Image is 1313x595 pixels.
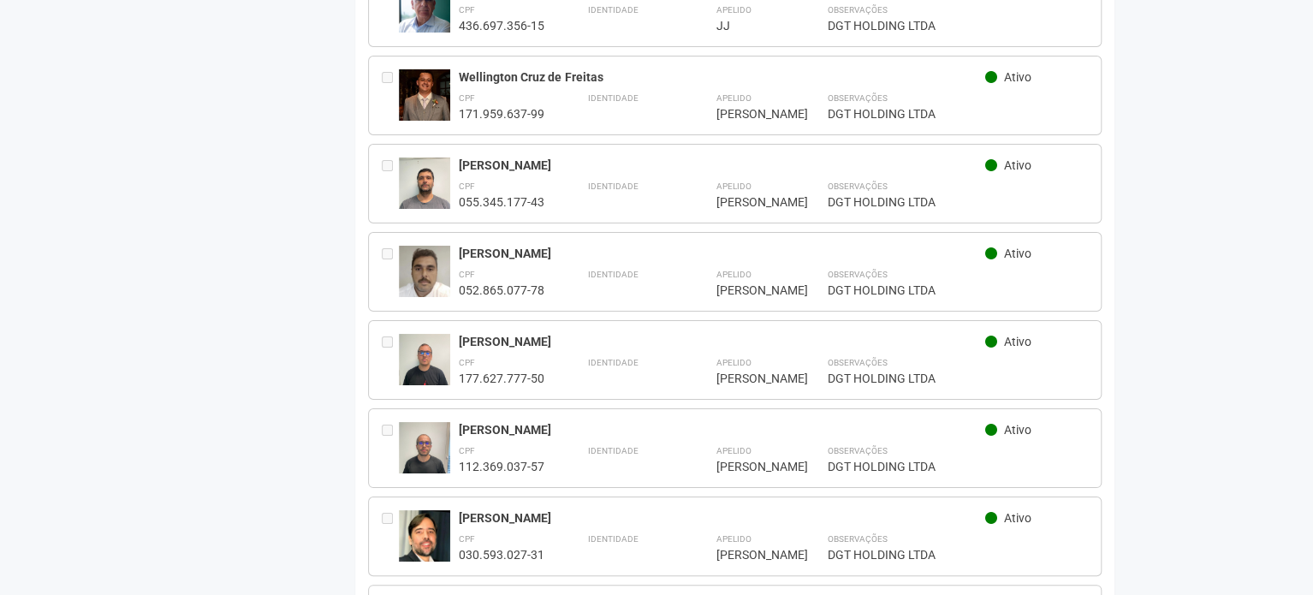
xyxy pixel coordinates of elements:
[459,158,985,173] div: [PERSON_NAME]
[382,246,399,298] div: Entre em contato com a Aministração para solicitar o cancelamento ou 2a via
[827,93,887,103] strong: Observações
[459,5,475,15] strong: CPF
[716,446,751,455] strong: Apelido
[827,5,887,15] strong: Observações
[587,5,638,15] strong: Identidade
[459,510,985,526] div: [PERSON_NAME]
[382,422,399,474] div: Entre em contato com a Aministração para solicitar o cancelamento ou 2a via
[399,246,450,297] img: user.jpg
[587,270,638,279] strong: Identidade
[716,534,751,544] strong: Apelido
[459,547,544,562] div: 030.593.027-31
[716,371,784,386] div: [PERSON_NAME]
[399,422,450,491] img: user.jpg
[587,93,638,103] strong: Identidade
[716,283,784,298] div: [PERSON_NAME]
[827,270,887,279] strong: Observações
[459,534,475,544] strong: CPF
[459,422,985,437] div: [PERSON_NAME]
[587,446,638,455] strong: Identidade
[1004,511,1031,525] span: Ativo
[459,446,475,455] strong: CPF
[827,358,887,367] strong: Observações
[1004,247,1031,260] span: Ativo
[716,547,784,562] div: [PERSON_NAME]
[827,181,887,191] strong: Observações
[459,334,985,349] div: [PERSON_NAME]
[459,18,544,33] div: 436.697.356-15
[827,547,1088,562] div: DGT HOLDING LTDA
[459,270,475,279] strong: CPF
[399,334,450,402] img: user.jpg
[827,371,1088,386] div: DGT HOLDING LTDA
[716,194,784,210] div: [PERSON_NAME]
[459,106,544,122] div: 171.959.637-99
[382,510,399,562] div: Entre em contato com a Aministração para solicitar o cancelamento ou 2a via
[382,69,399,122] div: Entre em contato com a Aministração para solicitar o cancelamento ou 2a via
[459,459,544,474] div: 112.369.037-57
[399,510,450,562] img: user.jpg
[827,18,1088,33] div: DGT HOLDING LTDA
[399,158,450,226] img: user.jpg
[399,69,450,121] img: user.jpg
[716,181,751,191] strong: Apelido
[459,358,475,367] strong: CPF
[827,459,1088,474] div: DGT HOLDING LTDA
[459,371,544,386] div: 177.627.777-50
[716,106,784,122] div: [PERSON_NAME]
[827,283,1088,298] div: DGT HOLDING LTDA
[459,194,544,210] div: 055.345.177-43
[459,93,475,103] strong: CPF
[716,459,784,474] div: [PERSON_NAME]
[1004,423,1031,437] span: Ativo
[1004,158,1031,172] span: Ativo
[382,334,399,386] div: Entre em contato com a Aministração para solicitar o cancelamento ou 2a via
[716,93,751,103] strong: Apelido
[587,181,638,191] strong: Identidade
[716,270,751,279] strong: Apelido
[716,18,784,33] div: JJ
[716,5,751,15] strong: Apelido
[1004,70,1031,84] span: Ativo
[459,246,985,261] div: [PERSON_NAME]
[827,106,1088,122] div: DGT HOLDING LTDA
[587,358,638,367] strong: Identidade
[459,283,544,298] div: 052.865.077-78
[459,69,985,85] div: Wellington Cruz de Freitas
[587,534,638,544] strong: Identidade
[716,358,751,367] strong: Apelido
[1004,335,1031,348] span: Ativo
[459,181,475,191] strong: CPF
[827,446,887,455] strong: Observações
[827,534,887,544] strong: Observações
[382,158,399,210] div: Entre em contato com a Aministração para solicitar o cancelamento ou 2a via
[827,194,1088,210] div: DGT HOLDING LTDA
